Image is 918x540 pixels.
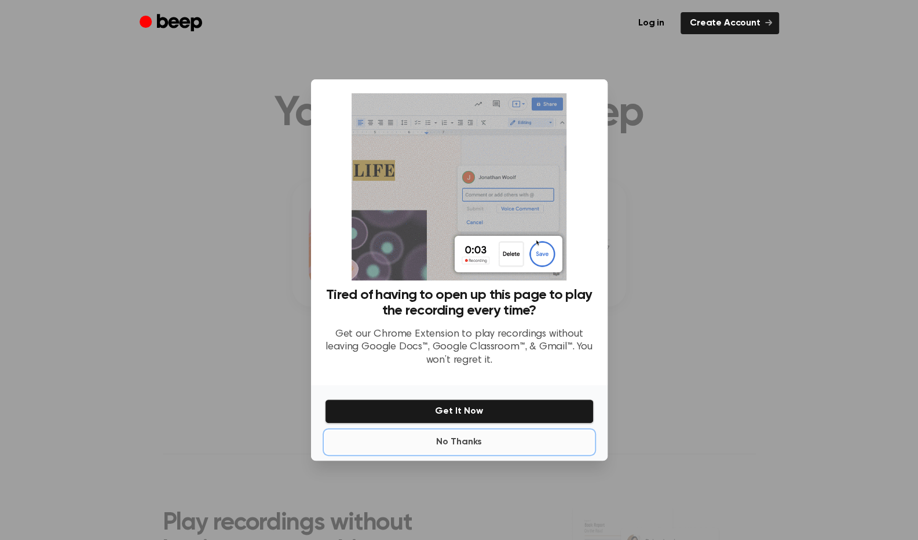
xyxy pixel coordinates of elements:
[325,430,594,454] button: No Thanks
[629,12,674,34] a: Log in
[681,12,779,34] a: Create Account
[325,287,594,319] h3: Tired of having to open up this page to play the recording every time?
[352,93,566,280] img: Beep extension in action
[325,399,594,424] button: Get It Now
[325,328,594,367] p: Get our Chrome Extension to play recordings without leaving Google Docs™, Google Classroom™, & Gm...
[140,12,205,35] a: Beep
